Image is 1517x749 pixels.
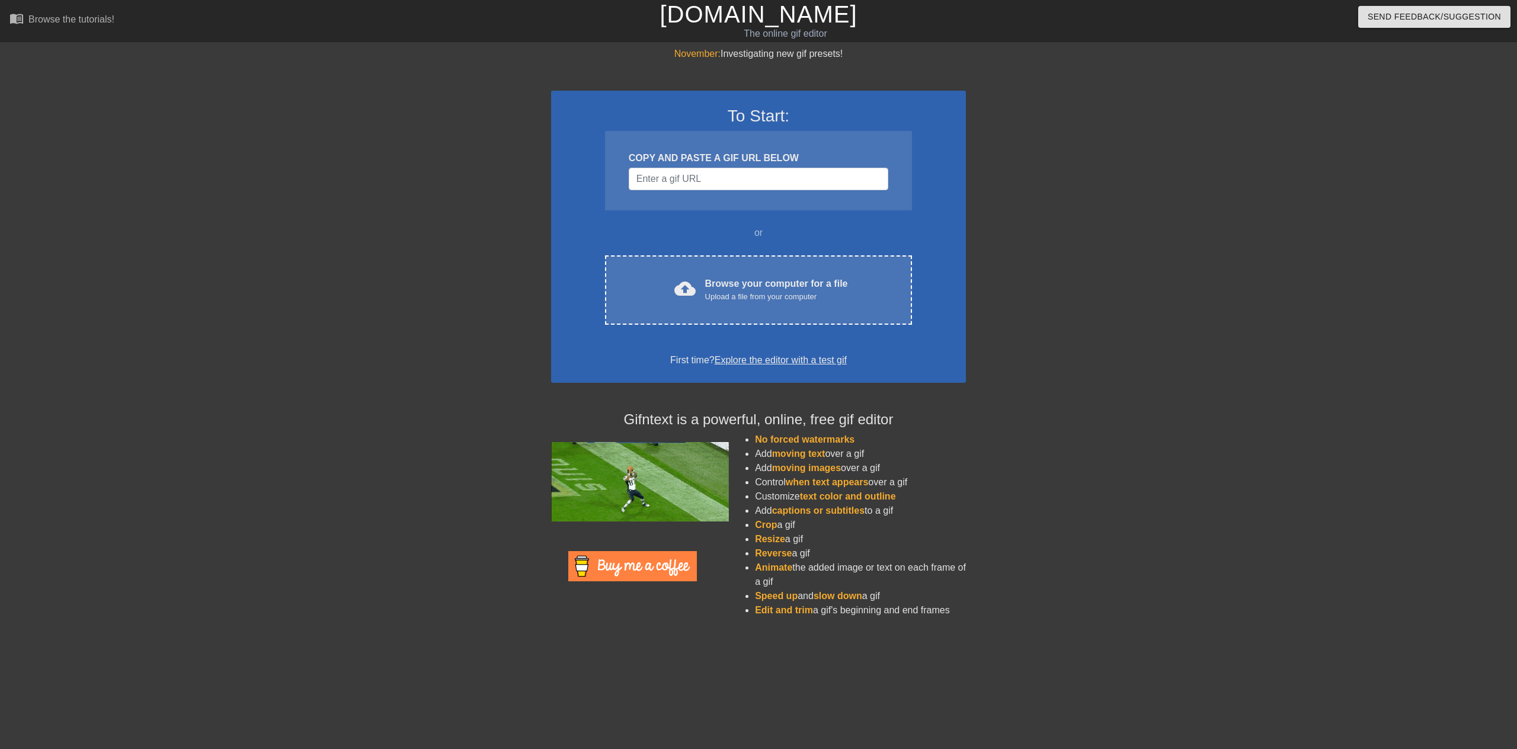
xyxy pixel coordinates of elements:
[755,605,813,615] span: Edit and trim
[28,14,114,24] div: Browse the tutorials!
[660,1,857,27] a: [DOMAIN_NAME]
[705,291,848,303] div: Upload a file from your computer
[9,11,114,30] a: Browse the tutorials!
[800,491,896,501] span: text color and outline
[629,151,888,165] div: COPY AND PASTE A GIF URL BELOW
[772,449,825,459] span: moving text
[772,505,865,516] span: captions or subtitles
[1358,6,1510,28] button: Send Feedback/Suggestion
[551,442,729,521] img: football_small.gif
[705,277,848,303] div: Browse your computer for a file
[755,520,777,530] span: Crop
[755,434,854,444] span: No forced watermarks
[755,589,966,603] li: and a gif
[715,355,847,365] a: Explore the editor with a test gif
[511,27,1059,41] div: The online gif editor
[1368,9,1501,24] span: Send Feedback/Suggestion
[755,461,966,475] li: Add over a gif
[582,226,935,240] div: or
[814,591,862,601] span: slow down
[629,168,888,190] input: Username
[755,447,966,461] li: Add over a gif
[567,106,950,126] h3: To Start:
[755,534,785,544] span: Resize
[755,475,966,489] li: Control over a gif
[755,518,966,532] li: a gif
[551,411,966,428] h4: Gifntext is a powerful, online, free gif editor
[755,591,798,601] span: Speed up
[551,47,966,61] div: Investigating new gif presets!
[674,278,696,299] span: cloud_upload
[568,551,697,581] img: Buy Me A Coffee
[755,532,966,546] li: a gif
[674,49,721,59] span: November:
[755,561,966,589] li: the added image or text on each frame of a gif
[9,11,24,25] span: menu_book
[755,546,966,561] li: a gif
[755,548,792,558] span: Reverse
[755,489,966,504] li: Customize
[567,353,950,367] div: First time?
[755,603,966,617] li: a gif's beginning and end frames
[772,463,841,473] span: moving images
[755,504,966,518] li: Add to a gif
[755,562,792,572] span: Animate
[786,477,869,487] span: when text appears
